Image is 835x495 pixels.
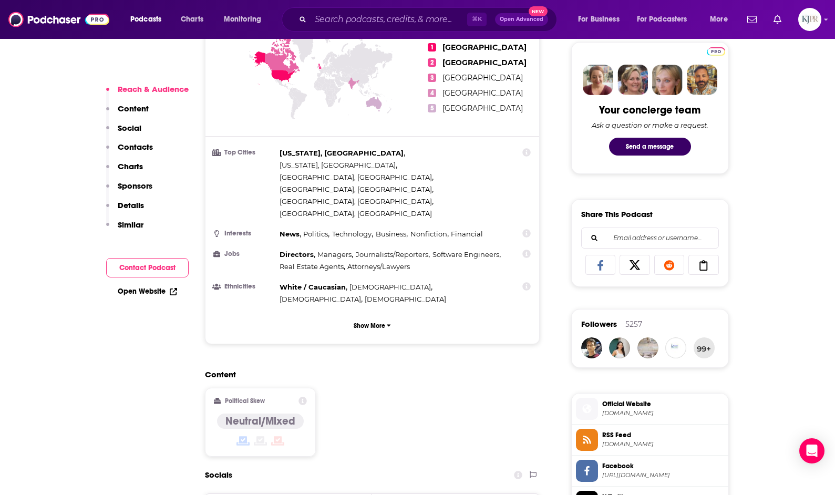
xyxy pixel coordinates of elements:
[106,220,143,239] button: Similar
[592,121,708,129] div: Ask a question or make a request.
[280,197,432,205] span: [GEOGRAPHIC_DATA], [GEOGRAPHIC_DATA]
[376,228,408,240] span: ,
[428,89,436,97] span: 4
[280,149,404,157] span: [US_STATE], [GEOGRAPHIC_DATA]
[280,173,432,181] span: [GEOGRAPHIC_DATA], [GEOGRAPHIC_DATA]
[442,88,523,98] span: [GEOGRAPHIC_DATA]
[8,9,109,29] img: Podchaser - Follow, Share and Rate Podcasts
[347,262,410,271] span: Attorneys/Lawyers
[442,73,523,82] span: [GEOGRAPHIC_DATA]
[280,228,301,240] span: ,
[106,161,143,181] button: Charts
[798,8,821,31] span: Logged in as KJPRpodcast
[106,123,141,142] button: Social
[432,250,499,259] span: Software Engineers
[106,258,189,277] button: Contact Podcast
[581,319,617,329] span: Followers
[428,43,436,51] span: 1
[317,249,353,261] span: ,
[118,181,152,191] p: Sponsors
[280,171,434,183] span: ,
[280,185,432,193] span: [GEOGRAPHIC_DATA], [GEOGRAPHIC_DATA]
[214,251,275,257] h3: Jobs
[620,255,650,275] a: Share on X/Twitter
[602,461,724,471] span: Facebook
[217,11,275,28] button: open menu
[356,249,430,261] span: ,
[428,104,436,112] span: 5
[602,409,724,417] span: npr.org
[688,255,719,275] a: Copy Link
[529,6,548,16] span: New
[317,250,352,259] span: Managers
[710,12,728,27] span: More
[451,230,483,238] span: Financial
[585,255,616,275] a: Share on Facebook
[280,209,432,218] span: [GEOGRAPHIC_DATA], [GEOGRAPHIC_DATA]
[181,12,203,27] span: Charts
[376,230,406,238] span: Business
[428,74,436,82] span: 3
[467,13,487,26] span: ⌘ K
[280,295,361,303] span: [DEMOGRAPHIC_DATA]
[428,58,436,67] span: 2
[578,12,620,27] span: For Business
[280,261,345,273] span: ,
[280,161,396,169] span: [US_STATE], [GEOGRAPHIC_DATA]
[280,195,434,208] span: ,
[799,438,824,463] div: Open Intercom Messenger
[106,181,152,200] button: Sponsors
[687,65,717,95] img: Jon Profile
[581,209,653,219] h3: Share This Podcast
[214,316,531,335] button: Show More
[581,337,602,358] img: Manishgenius
[637,337,658,358] img: oscarwildeadmire
[356,250,428,259] span: Journalists/Reporters
[576,429,724,451] a: RSS Feed[DOMAIN_NAME]
[665,337,686,358] img: mindmingles
[599,104,700,117] div: Your concierge team
[707,47,725,56] img: Podchaser Pro
[410,228,449,240] span: ,
[280,250,314,259] span: Directors
[602,440,724,448] span: feeds.npr.org
[694,337,715,358] button: 99+
[442,58,527,67] span: [GEOGRAPHIC_DATA]
[280,147,405,159] span: ,
[703,11,741,28] button: open menu
[410,230,447,238] span: Nonfiction
[571,11,633,28] button: open menu
[303,228,329,240] span: ,
[743,11,761,28] a: Show notifications dropdown
[118,104,149,114] p: Content
[432,249,501,261] span: ,
[214,283,275,290] h3: Ethnicities
[332,230,372,238] span: Technology
[118,220,143,230] p: Similar
[224,12,261,27] span: Monitoring
[500,17,543,22] span: Open Advanced
[442,104,523,113] span: [GEOGRAPHIC_DATA]
[630,11,703,28] button: open menu
[174,11,210,28] a: Charts
[303,230,328,238] span: Politics
[609,138,691,156] button: Send a message
[118,200,144,210] p: Details
[214,149,275,156] h3: Top Cities
[602,399,724,409] span: Official Website
[590,228,710,248] input: Email address or username...
[118,161,143,171] p: Charts
[106,104,149,123] button: Content
[349,283,431,291] span: [DEMOGRAPHIC_DATA]
[106,142,153,161] button: Contacts
[637,12,687,27] span: For Podcasters
[442,43,527,52] span: [GEOGRAPHIC_DATA]
[118,123,141,133] p: Social
[576,460,724,482] a: Facebook[URL][DOMAIN_NAME]
[130,12,161,27] span: Podcasts
[581,228,719,249] div: Search followers
[583,65,613,95] img: Sydney Profile
[280,230,300,238] span: News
